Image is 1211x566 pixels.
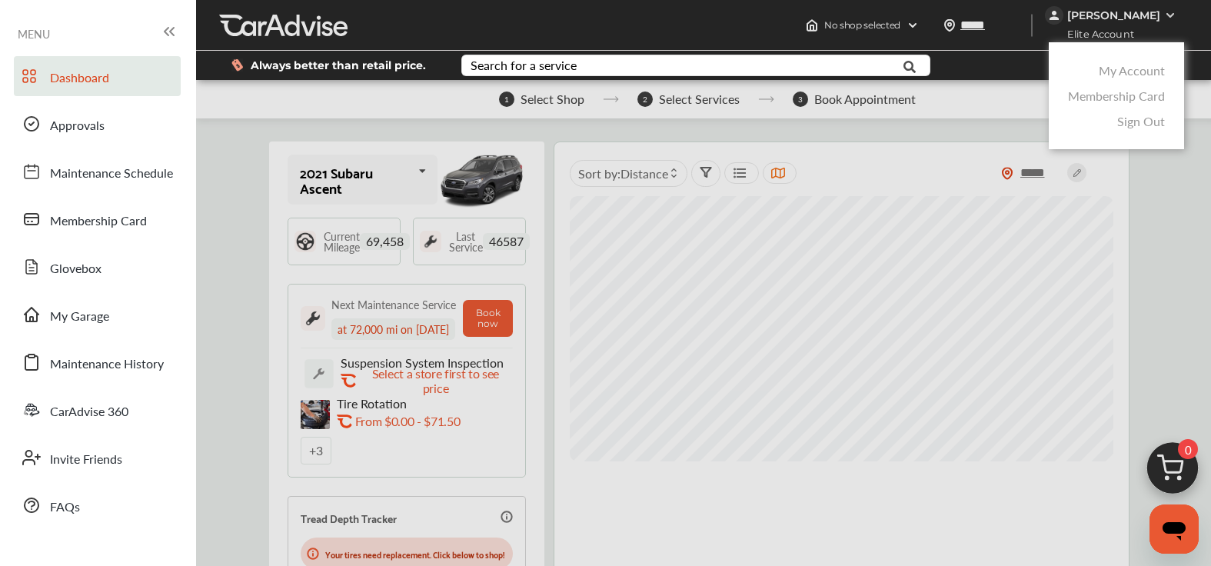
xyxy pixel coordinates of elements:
a: Glovebox [14,247,181,287]
a: Maintenance Schedule [14,151,181,191]
a: FAQs [14,485,181,525]
iframe: Button to launch messaging window [1149,504,1199,554]
span: Invite Friends [50,450,122,470]
a: CarAdvise 360 [14,390,181,430]
span: FAQs [50,498,80,518]
span: My Garage [50,307,109,327]
a: My Account [1099,62,1165,79]
span: Maintenance Schedule [50,164,173,184]
img: dollor_label_vector.a70140d1.svg [231,58,243,72]
span: Glovebox [50,259,101,279]
span: Dashboard [50,68,109,88]
span: Always better than retail price. [251,60,426,71]
span: MENU [18,28,50,40]
a: Sign Out [1117,112,1165,130]
span: Membership Card [50,211,147,231]
a: Membership Card [14,199,181,239]
span: Approvals [50,116,105,136]
a: Dashboard [14,56,181,96]
a: Invite Friends [14,438,181,478]
div: Search for a service [471,59,577,72]
a: Maintenance History [14,342,181,382]
span: Maintenance History [50,355,164,375]
a: Approvals [14,104,181,144]
a: Membership Card [1068,87,1165,105]
img: cart_icon.3d0951e8.svg [1136,435,1209,509]
a: My Garage [14,295,181,335]
span: 0 [1178,439,1198,459]
span: CarAdvise 360 [50,402,128,422]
